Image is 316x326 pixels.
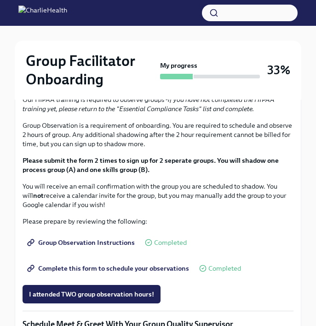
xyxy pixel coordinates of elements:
[208,265,241,272] span: Completed
[23,217,293,226] p: Please prepare by reviewing the following:
[29,264,189,273] span: Complete this form to schedule your observations
[23,156,279,174] strong: Please submit the form 2 times to sign up for 2 seperate groups. You will shadow one process grou...
[23,285,161,303] button: I attended TWO group observation hours!
[23,121,293,148] p: Group Observation is a requirement of onboarding. You are required to schedule and observe 2 hour...
[267,62,290,78] h3: 33%
[29,290,154,299] span: I attended TWO group observation hours!
[26,52,156,89] h2: Group Facilitator Onboarding
[23,95,293,113] p: Our HIPAA training is required to observe groups -
[154,239,187,246] span: Completed
[160,61,197,70] strong: My progress
[29,238,135,247] span: Group Observation Instructions
[33,191,44,200] strong: not
[23,259,195,278] a: Complete this form to schedule your observations
[23,233,141,252] a: Group Observation Instructions
[23,182,293,209] p: You will receive an email confirmation with the group you are scheduled to shadow. You will recei...
[18,6,67,20] img: CharlieHealth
